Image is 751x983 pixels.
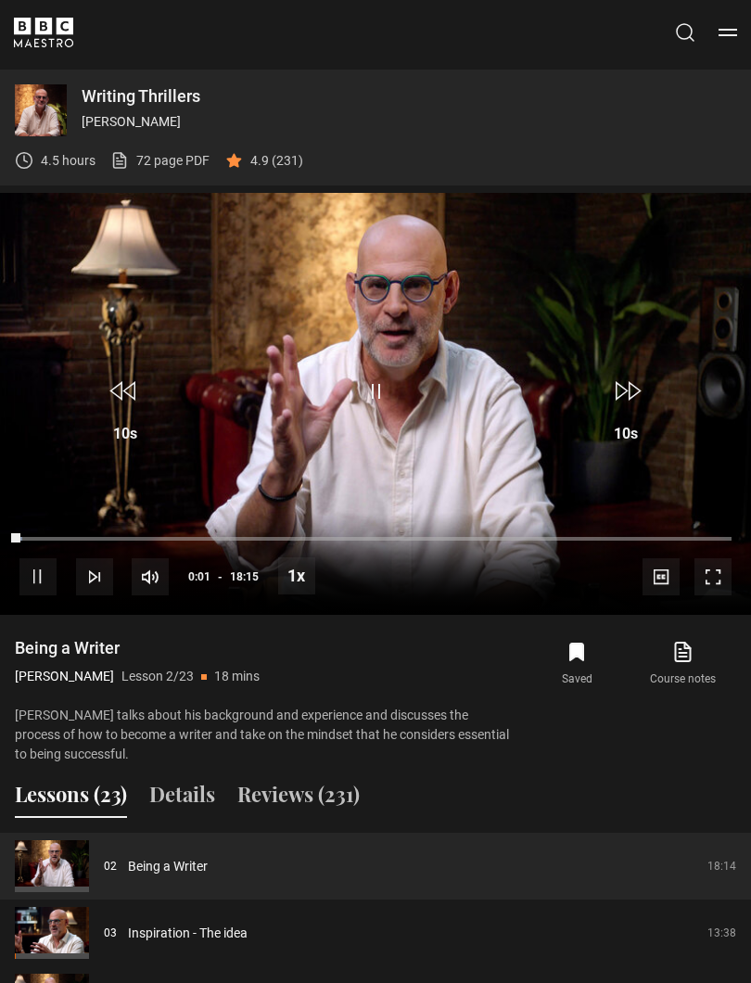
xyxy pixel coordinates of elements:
a: Being a Writer [128,857,208,876]
button: Pause [19,558,57,595]
button: Lessons (23) [15,779,127,818]
button: Toggle navigation [719,23,737,42]
a: Inspiration - The idea [128,924,248,943]
button: Next Lesson [76,558,113,595]
p: 4.9 (231) [250,151,303,171]
button: Saved [524,637,630,691]
button: Playback Rate [278,557,315,594]
p: 4.5 hours [41,151,95,171]
button: Reviews (231) [237,779,360,818]
span: 18:15 [230,560,259,594]
svg: BBC Maestro [14,18,73,47]
button: Mute [132,558,169,595]
button: Fullscreen [694,558,732,595]
span: 0:01 [188,560,210,594]
p: Lesson 2/23 [121,667,194,686]
button: Details [149,779,215,818]
p: [PERSON_NAME] talks about his background and experience and discusses the process of how to becom... [15,706,509,764]
p: Writing Thrillers [82,88,736,105]
div: Progress Bar [19,537,732,541]
p: [PERSON_NAME] [15,667,114,686]
a: 72 page PDF [110,151,210,171]
button: Captions [643,558,680,595]
p: 18 mins [214,667,260,686]
p: [PERSON_NAME] [82,112,736,132]
h1: Being a Writer [15,637,260,659]
span: - [218,570,223,583]
a: Course notes [630,637,736,691]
